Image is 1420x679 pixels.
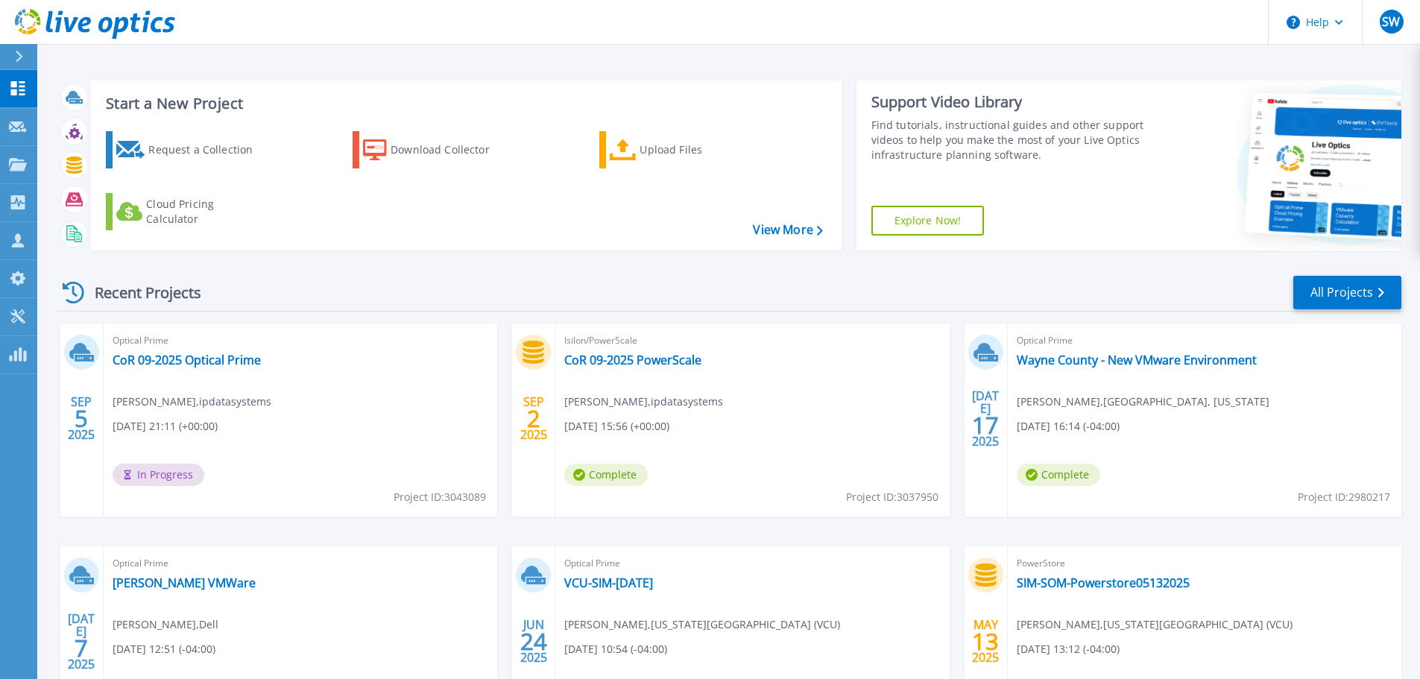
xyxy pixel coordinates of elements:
span: 2 [527,412,540,425]
span: [DATE] 13:12 (-04:00) [1017,641,1120,657]
a: Explore Now! [871,206,985,236]
span: [PERSON_NAME] , [GEOGRAPHIC_DATA], [US_STATE] [1017,394,1269,410]
span: Complete [1017,464,1100,486]
h3: Start a New Project [106,95,822,112]
span: [DATE] 10:54 (-04:00) [564,641,667,657]
span: [PERSON_NAME] , Dell [113,616,218,633]
span: [PERSON_NAME] , [US_STATE][GEOGRAPHIC_DATA] (VCU) [564,616,840,633]
div: [DATE] 2025 [67,614,95,669]
div: Request a Collection [148,135,268,165]
span: [PERSON_NAME] , ipdatasystems [564,394,723,410]
span: 24 [520,635,547,648]
span: [DATE] 21:11 (+00:00) [113,418,218,435]
span: Optical Prime [564,555,940,572]
span: [DATE] 16:14 (-04:00) [1017,418,1120,435]
div: MAY 2025 [971,614,1000,669]
a: CoR 09-2025 PowerScale [564,353,701,367]
a: SIM-SOM-Powerstore05132025 [1017,575,1190,590]
span: [PERSON_NAME] , ipdatasystems [113,394,271,410]
div: Cloud Pricing Calculator [146,197,265,227]
a: View More [753,223,822,237]
div: [DATE] 2025 [971,391,1000,446]
span: 13 [972,635,999,648]
div: Upload Files [640,135,759,165]
a: All Projects [1293,276,1401,309]
span: Project ID: 3043089 [394,489,486,505]
span: Optical Prime [113,332,488,349]
a: VCU-SIM-[DATE] [564,575,653,590]
div: Download Collector [391,135,510,165]
a: Request a Collection [106,131,272,168]
span: Optical Prime [1017,332,1392,349]
div: Recent Projects [57,274,221,311]
div: SEP 2025 [67,391,95,446]
span: Isilon/PowerScale [564,332,940,349]
span: PowerStore [1017,555,1392,572]
a: [PERSON_NAME] VMWare [113,575,256,590]
span: [DATE] 12:51 (-04:00) [113,641,215,657]
span: Project ID: 3037950 [846,489,938,505]
a: Upload Files [599,131,766,168]
span: [PERSON_NAME] , [US_STATE][GEOGRAPHIC_DATA] (VCU) [1017,616,1293,633]
a: CoR 09-2025 Optical Prime [113,353,261,367]
span: 5 [75,412,88,425]
span: SW [1382,16,1400,28]
span: Complete [564,464,648,486]
span: In Progress [113,464,204,486]
span: 7 [75,642,88,654]
div: Support Video Library [871,92,1149,112]
a: Wayne County - New VMware Environment [1017,353,1257,367]
div: SEP 2025 [520,391,548,446]
span: 17 [972,419,999,432]
span: Project ID: 2980217 [1298,489,1390,505]
span: Optical Prime [113,555,488,572]
span: [DATE] 15:56 (+00:00) [564,418,669,435]
a: Cloud Pricing Calculator [106,193,272,230]
div: JUN 2025 [520,614,548,669]
div: Find tutorials, instructional guides and other support videos to help you make the most of your L... [871,118,1149,162]
a: Download Collector [353,131,519,168]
